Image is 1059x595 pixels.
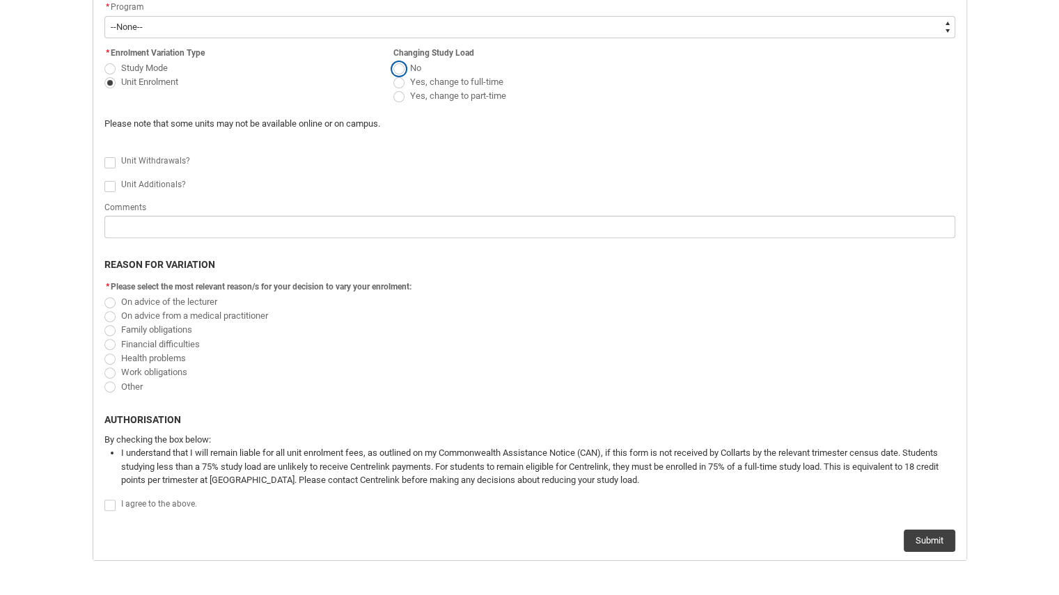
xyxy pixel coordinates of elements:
[104,414,181,425] b: AUTHORISATION
[104,259,215,270] b: REASON FOR VARIATION
[106,48,109,58] abbr: required
[904,530,955,552] button: Submit
[121,499,197,509] span: I agree to the above.
[121,180,186,189] span: Unit Additionals?
[393,48,474,58] span: Changing Study Load
[104,203,146,212] span: Comments
[121,446,955,487] li: I understand that I will remain liable for all unit enrolment fees, as outlined on my Commonwealt...
[121,63,168,73] span: Study Mode
[410,90,506,101] span: Yes, change to part-time
[410,63,421,73] span: No
[111,2,144,12] span: Program
[111,48,205,58] span: Enrolment Variation Type
[111,282,411,292] span: Please select the most relevant reason/s for your decision to vary your enrolment:
[104,117,739,131] p: Please note that some units may not be available online or on campus.
[106,282,109,292] abbr: required
[121,324,192,335] span: Family obligations
[410,77,503,87] span: Yes, change to full-time
[121,156,190,166] span: Unit Withdrawals?
[104,433,955,447] p: By checking the box below:
[121,339,200,349] span: Financial difficulties
[121,77,178,87] span: Unit Enrolment
[121,310,268,321] span: On advice from a medical practitioner
[121,296,217,307] span: On advice of the lecturer
[106,2,109,12] abbr: required
[121,353,186,363] span: Health problems
[121,381,143,392] span: Other
[121,367,187,377] span: Work obligations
